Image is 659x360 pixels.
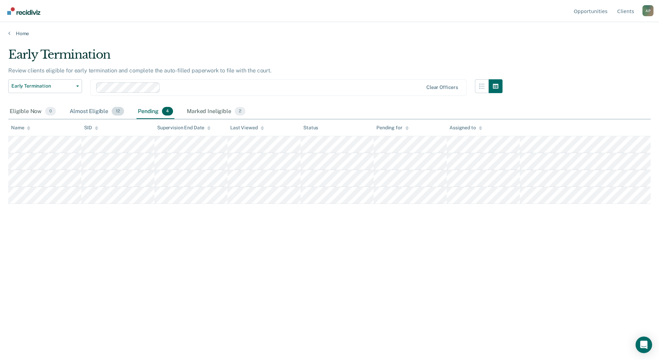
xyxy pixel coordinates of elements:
button: Early Termination [8,79,82,93]
div: Almost Eligible12 [68,104,125,119]
p: Review clients eligible for early termination and complete the auto-filled paperwork to file with... [8,67,272,74]
div: Open Intercom Messenger [636,337,652,353]
div: Clear officers [426,84,458,90]
span: 0 [45,107,56,116]
div: Supervision End Date [157,125,211,131]
div: Early Termination [8,48,503,67]
div: SID [84,125,98,131]
span: 2 [235,107,245,116]
span: Early Termination [11,83,73,89]
div: Assigned to [449,125,482,131]
img: Recidiviz [7,7,40,15]
div: Pending4 [136,104,174,119]
div: Status [303,125,318,131]
div: Pending for [376,125,408,131]
div: Eligible Now0 [8,104,57,119]
div: Last Viewed [230,125,264,131]
span: 4 [162,107,173,116]
div: Marked Ineligible2 [185,104,247,119]
div: A P [642,5,653,16]
span: 12 [112,107,124,116]
button: Profile dropdown button [642,5,653,16]
a: Home [8,30,651,37]
div: Name [11,125,30,131]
